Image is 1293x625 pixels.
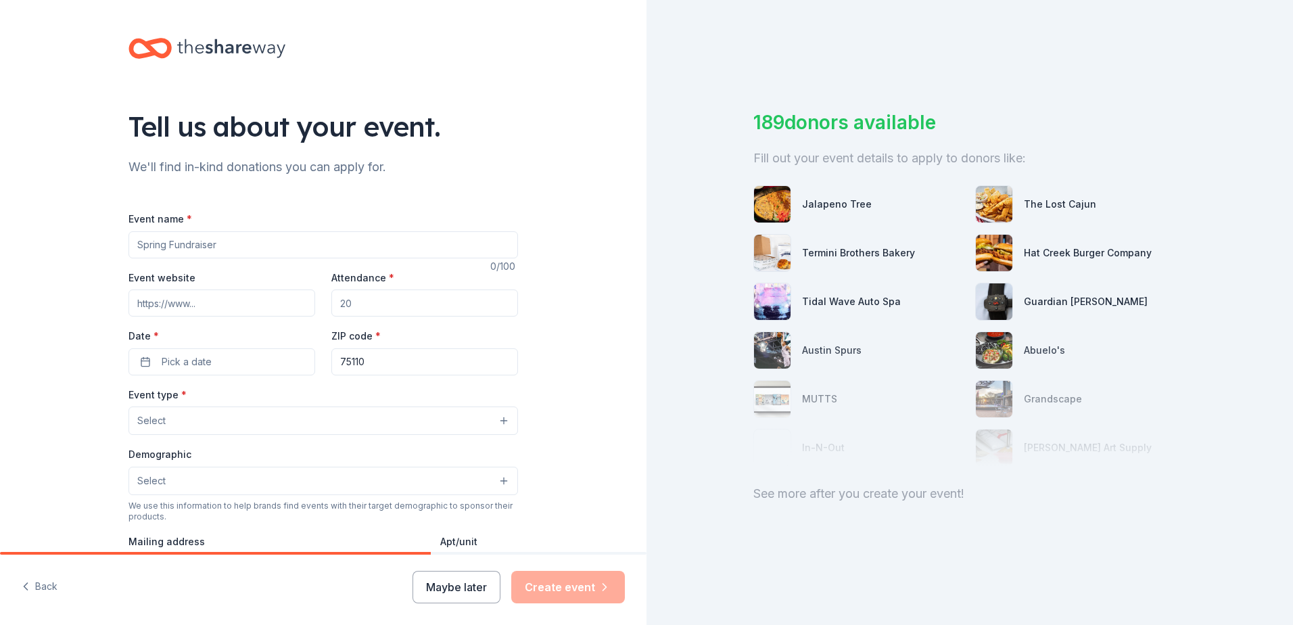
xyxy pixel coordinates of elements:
label: Date [128,329,315,343]
button: Back [22,573,57,601]
div: 0 /100 [490,258,518,275]
div: Guardian [PERSON_NAME] [1024,294,1148,310]
span: Select [137,413,166,429]
img: photo for Jalapeno Tree [754,186,791,223]
input: 20 [331,290,518,317]
button: Select [128,467,518,495]
input: Spring Fundraiser [128,231,518,258]
input: 12345 (U.S. only) [331,348,518,375]
div: Tell us about your event. [128,108,518,145]
span: Select [137,473,166,489]
button: Select [128,407,518,435]
img: photo for Termini Brothers Bakery [754,235,791,271]
div: The Lost Cajun [1024,196,1096,212]
label: Demographic [128,448,191,461]
label: Attendance [331,271,394,285]
label: Event name [128,212,192,226]
label: Event website [128,271,195,285]
img: photo for Guardian Angel Device [976,283,1012,320]
img: photo for The Lost Cajun [976,186,1012,223]
label: Apt/unit [440,535,477,549]
button: Pick a date [128,348,315,375]
img: photo for Hat Creek Burger Company [976,235,1012,271]
div: Hat Creek Burger Company [1024,245,1152,261]
div: We use this information to help brands find events with their target demographic to sponsor their... [128,501,518,522]
label: Event type [128,388,187,402]
div: Tidal Wave Auto Spa [802,294,901,310]
div: Termini Brothers Bakery [802,245,915,261]
div: Jalapeno Tree [802,196,872,212]
img: photo for Tidal Wave Auto Spa [754,283,791,320]
div: See more after you create your event! [753,483,1186,505]
button: Maybe later [413,571,500,603]
label: ZIP code [331,329,381,343]
div: 189 donors available [753,108,1186,137]
div: Fill out your event details to apply to donors like: [753,147,1186,169]
input: https://www... [128,290,315,317]
label: Mailing address [128,535,205,549]
div: We'll find in-kind donations you can apply for. [128,156,518,178]
span: Pick a date [162,354,212,370]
